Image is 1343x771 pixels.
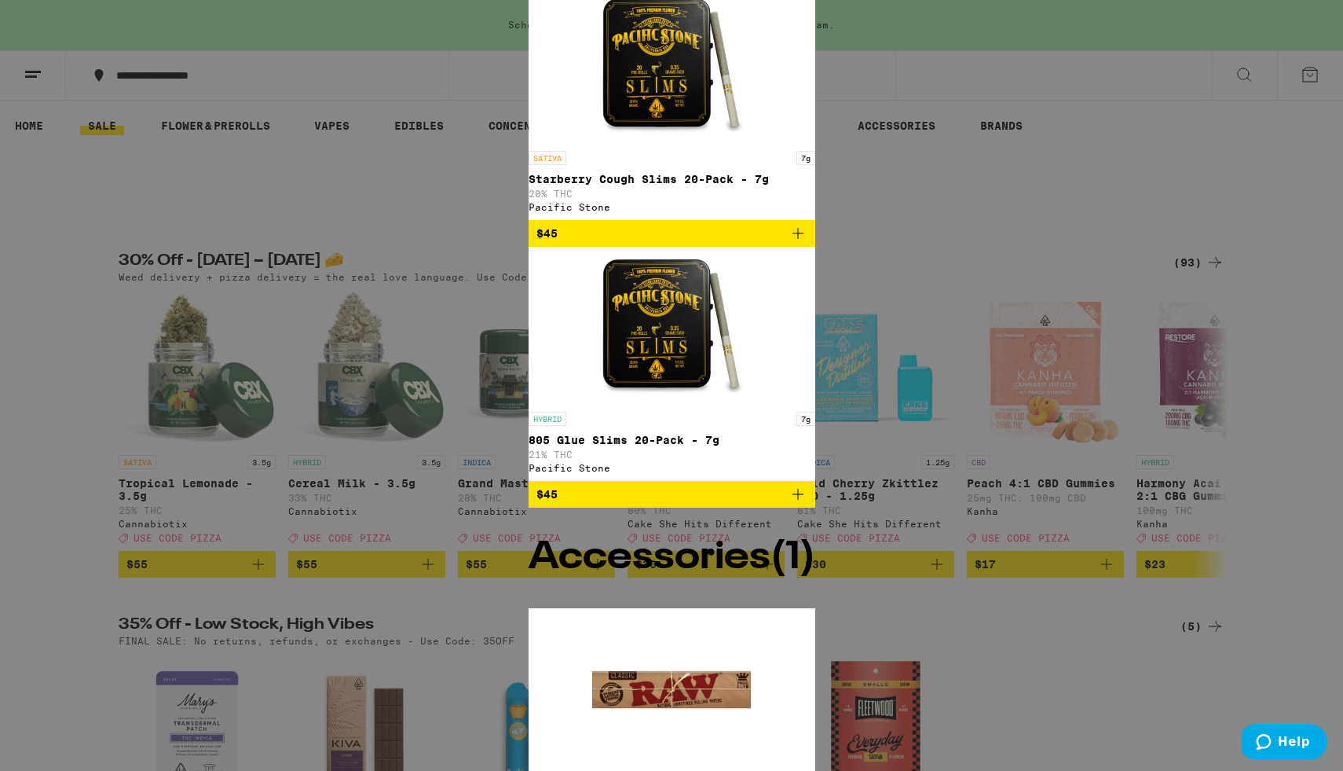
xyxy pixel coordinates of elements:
[529,481,815,508] button: Add to bag
[1242,724,1327,763] iframe: Opens a widget where you can find more information
[529,450,815,460] p: 21% THC
[796,412,815,426] p: 7g
[529,247,815,481] a: Open page for 805 Glue Slims 20-Pack - 7g from Pacific Stone
[529,202,815,212] div: Pacific Stone
[593,247,750,404] img: Pacific Stone - 805 Glue Slims 20-Pack - 7g
[796,151,815,165] p: 7g
[529,539,815,577] h2: Accessories ( 1 )
[529,189,815,199] p: 20% THC
[536,488,558,501] span: $45
[529,220,815,247] button: Add to bag
[529,173,815,185] p: Starberry Cough Slims 20-Pack - 7g
[529,463,815,473] div: Pacific Stone
[529,434,815,446] p: 805 Glue Slims 20-Pack - 7g
[529,151,566,165] p: SATIVA
[592,608,750,765] img: RAW - King Size Slim Classic Rolling Papers
[536,227,558,240] span: $45
[529,412,566,426] p: HYBRID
